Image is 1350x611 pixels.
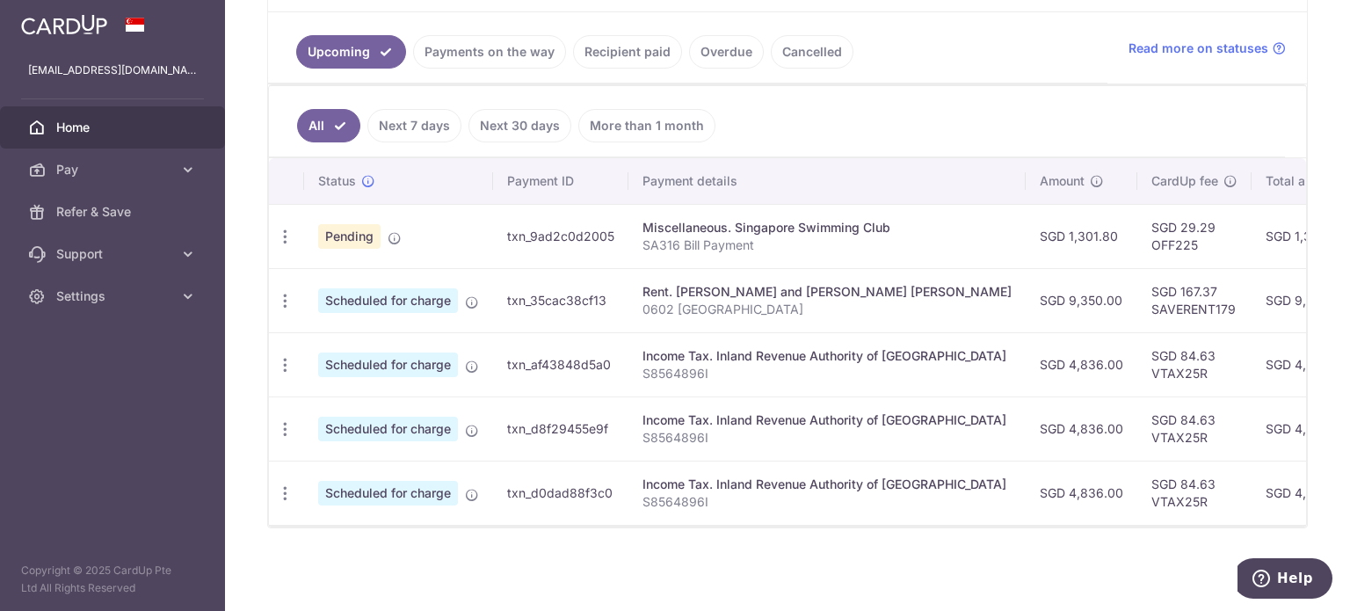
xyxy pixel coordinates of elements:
[1026,204,1137,268] td: SGD 1,301.80
[21,14,107,35] img: CardUp
[1137,204,1252,268] td: SGD 29.29 OFF225
[56,287,172,305] span: Settings
[1237,558,1332,602] iframe: Opens a widget where you can find more information
[493,396,628,461] td: txn_d8f29455e9f
[1137,268,1252,332] td: SGD 167.37 SAVERENT179
[642,493,1012,511] p: S8564896I
[578,109,715,142] a: More than 1 month
[689,35,764,69] a: Overdue
[642,429,1012,447] p: S8564896I
[1026,268,1137,332] td: SGD 9,350.00
[297,109,360,142] a: All
[628,158,1026,204] th: Payment details
[56,203,172,221] span: Refer & Save
[56,161,172,178] span: Pay
[493,158,628,204] th: Payment ID
[318,172,356,190] span: Status
[413,35,566,69] a: Payments on the way
[1129,40,1286,57] a: Read more on statuses
[318,417,458,441] span: Scheduled for charge
[468,109,571,142] a: Next 30 days
[493,204,628,268] td: txn_9ad2c0d2005
[28,62,197,79] p: [EMAIL_ADDRESS][DOMAIN_NAME]
[642,365,1012,382] p: S8564896I
[771,35,853,69] a: Cancelled
[318,481,458,506] span: Scheduled for charge
[1151,172,1218,190] span: CardUp fee
[367,109,461,142] a: Next 7 days
[642,236,1012,254] p: SA316 Bill Payment
[642,219,1012,236] div: Miscellaneous. Singapore Swimming Club
[493,461,628,525] td: txn_d0dad88f3c0
[1137,332,1252,396] td: SGD 84.63 VTAX25R
[56,119,172,136] span: Home
[642,476,1012,493] div: Income Tax. Inland Revenue Authority of [GEOGRAPHIC_DATA]
[1266,172,1324,190] span: Total amt.
[642,411,1012,429] div: Income Tax. Inland Revenue Authority of [GEOGRAPHIC_DATA]
[642,301,1012,318] p: 0602 [GEOGRAPHIC_DATA]
[1129,40,1268,57] span: Read more on statuses
[493,268,628,332] td: txn_35cac38cf13
[1040,172,1085,190] span: Amount
[493,332,628,396] td: txn_af43848d5a0
[1026,461,1137,525] td: SGD 4,836.00
[318,224,381,249] span: Pending
[1026,396,1137,461] td: SGD 4,836.00
[642,283,1012,301] div: Rent. [PERSON_NAME] and [PERSON_NAME] [PERSON_NAME]
[56,245,172,263] span: Support
[642,347,1012,365] div: Income Tax. Inland Revenue Authority of [GEOGRAPHIC_DATA]
[1137,461,1252,525] td: SGD 84.63 VTAX25R
[296,35,406,69] a: Upcoming
[573,35,682,69] a: Recipient paid
[318,288,458,313] span: Scheduled for charge
[318,353,458,377] span: Scheduled for charge
[1137,396,1252,461] td: SGD 84.63 VTAX25R
[1026,332,1137,396] td: SGD 4,836.00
